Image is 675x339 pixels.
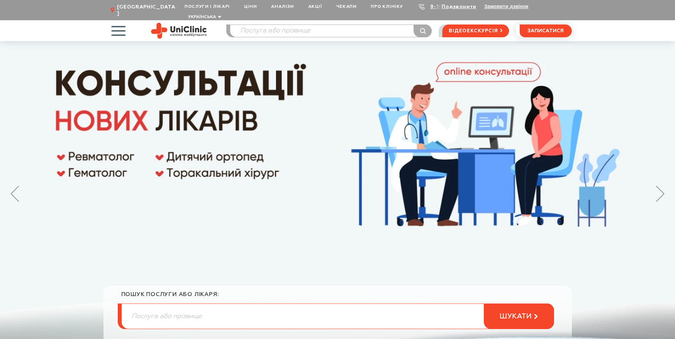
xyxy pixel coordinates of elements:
[430,4,446,9] a: 9-103
[186,15,221,20] button: Українська
[499,312,532,321] span: шукати
[442,24,509,37] a: відеоекскурсія
[520,24,572,37] button: записатися
[484,304,554,329] button: шукати
[527,28,564,33] span: записатися
[121,291,554,304] div: пошук послуги або лікаря:
[449,25,498,37] span: відеоекскурсія
[230,25,432,37] input: Послуга або прізвище
[442,4,476,9] a: Подзвонити
[188,15,216,19] span: Українська
[484,4,528,9] button: Замовити дзвінок
[117,4,177,17] span: [GEOGRAPHIC_DATA]
[151,23,207,39] img: Uniclinic
[122,304,554,329] input: Послуга або прізвище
